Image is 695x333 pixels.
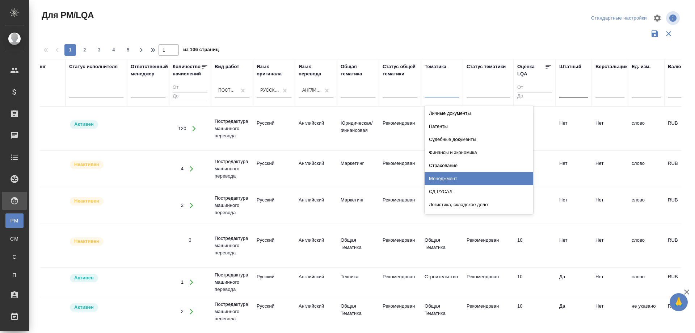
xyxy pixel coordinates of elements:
div: Тематика [425,63,446,70]
td: Общая Тематика [337,299,379,324]
div: split button [589,13,649,24]
div: Менеджмент [425,172,533,185]
div: Наши пути разошлись: исполнитель с нами не работает [69,237,123,246]
span: П [9,271,20,279]
span: из 106 страниц [183,45,219,56]
div: перевод идеальный/почти идеальный. Ни редактор, ни корректор не нужен [517,303,552,310]
div: перевод идеальный/почти идеальный. Ни редактор, ни корректор не нужен [517,120,552,127]
td: Рекомендован [463,233,514,258]
a: PM [5,213,24,228]
div: Постредактура машинного перевода [218,87,237,93]
div: 2 [181,202,184,209]
div: Статус исполнителя [69,63,118,70]
span: С [9,253,20,261]
button: Открыть работы [184,275,199,290]
div: перевод идеальный/почти идеальный. Ни редактор, ни корректор не нужен [27,160,62,167]
td: слово [628,193,664,218]
input: От [517,83,552,92]
td: Нет [592,270,628,295]
td: Нет [556,156,592,182]
a: П [5,268,24,282]
td: слово [628,270,664,295]
span: CM [9,235,20,242]
td: Нет [592,193,628,218]
div: Личные документы [425,107,533,120]
td: Менеджмент [421,193,463,218]
div: перевод идеальный/почти идеальный. Ни редактор, ни корректор не нужен [517,237,552,244]
td: Английский [295,116,337,141]
td: слово [628,156,664,182]
div: Количество начислений [173,63,201,78]
div: Патенты [425,120,533,133]
td: Юридическая/Финансовая [337,116,379,141]
div: Ед. изм. [632,63,651,70]
td: Строительство [421,270,463,295]
p: Активен [74,304,94,311]
td: Маркетинг [337,193,379,218]
p: Неактивен [74,238,99,245]
td: Русский [253,233,295,258]
input: До [517,92,552,101]
td: Рекомендован [379,299,421,324]
button: 2 [79,44,90,56]
span: 3 [93,46,105,54]
td: Нет [556,193,592,218]
div: перевод идеальный/почти идеальный. Ни редактор, ни корректор не нужен [27,237,62,244]
button: 5 [122,44,134,56]
a: С [5,250,24,264]
td: Постредактура машинного перевода [211,268,253,297]
div: Язык оригинала [257,63,291,78]
div: Ответственный менеджер [131,63,168,78]
div: Рядовой исполнитель: назначай с учетом рейтинга [69,120,123,129]
div: перевод идеальный/почти идеальный. Ни редактор, ни корректор не нужен [27,196,62,204]
span: 4 [108,46,119,54]
td: Нет [556,116,592,141]
button: Открыть работы [184,304,199,319]
td: Рекомендован [379,270,421,295]
td: Постредактура машинного перевода [211,297,253,326]
td: Английский [295,156,337,182]
td: Постредактура машинного перевода [211,191,253,220]
div: 4 [181,165,184,172]
span: PM [9,217,20,224]
td: Рекомендован [463,270,514,295]
div: Английский [302,87,321,93]
td: Английский [295,270,337,295]
div: Вид работ [215,63,239,70]
div: Язык перевода [299,63,333,78]
div: Статус тематики [467,63,506,70]
button: Открыть работы [187,121,202,136]
td: Нет [592,299,628,324]
td: Английский [295,299,337,324]
div: Оценка LQA [517,63,545,78]
button: 🙏 [670,293,688,311]
button: 3 [93,44,105,56]
span: 🙏 [673,295,685,310]
div: Рядовой исполнитель: назначай с учетом рейтинга [69,303,123,312]
td: слово [628,233,664,258]
div: Логистика, складское дело [425,198,533,211]
span: Посмотреть информацию [666,11,681,25]
td: Постредактура машинного перевода [211,114,253,143]
div: Валюта [668,63,686,70]
a: CM [5,232,24,246]
td: Постредактура машинного перевода [211,231,253,260]
div: перевод идеальный/почти идеальный. Ни редактор, ни корректор не нужен [517,273,552,280]
p: Неактивен [74,161,99,168]
td: Русский [253,193,295,218]
td: не указано [628,299,664,324]
td: Рекомендован [463,299,514,324]
td: Общая Тематика [421,233,463,258]
div: Статус общей тематики [383,63,417,78]
td: Техника [337,270,379,295]
button: Открыть работы [184,198,199,213]
div: Рядовой исполнитель: назначай с учетом рейтинга [69,273,123,283]
input: До [173,92,207,101]
p: Активен [74,274,94,282]
td: Нет [556,233,592,258]
td: Рекомендован [379,233,421,258]
td: Стандартные юридические документы, договоры, уставы [421,107,463,150]
td: Русский [253,156,295,182]
div: Общая тематика [341,63,375,78]
td: Постредактура машинного перевода [211,154,253,183]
